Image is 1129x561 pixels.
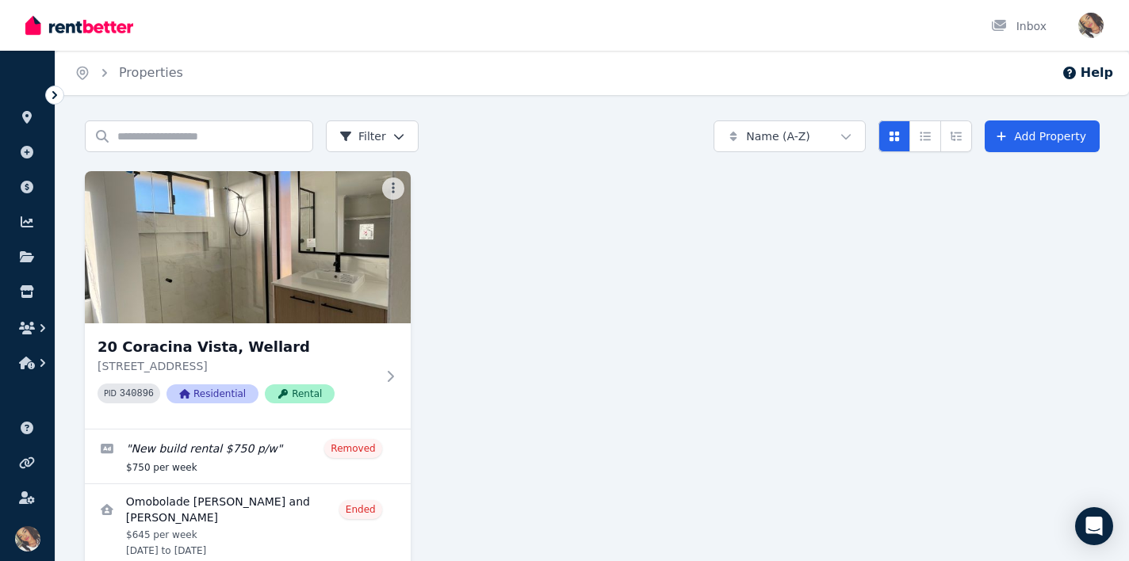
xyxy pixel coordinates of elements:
button: Help [1062,63,1113,82]
span: Name (A-Z) [746,128,810,144]
img: kabondozoe@gmail.com [1078,13,1104,38]
a: Edit listing: New build rental $750 p/w [85,429,411,483]
span: Filter [339,128,386,144]
img: RentBetter [25,13,133,37]
p: [STREET_ADDRESS] [98,358,376,374]
h3: 20 Coracina Vista, Wellard [98,336,376,358]
button: Compact list view [909,120,941,152]
a: 20 Coracina Vista, Wellard20 Coracina Vista, Wellard[STREET_ADDRESS]PID 340896ResidentialRental [85,171,411,429]
img: 20 Coracina Vista, Wellard [85,171,411,323]
div: View options [878,120,972,152]
button: Filter [326,120,419,152]
nav: Breadcrumb [55,51,202,95]
div: Inbox [991,18,1047,34]
code: 340896 [120,388,154,399]
a: Properties [119,65,183,80]
button: Expanded list view [940,120,972,152]
span: Residential [166,384,258,403]
small: PID [104,389,117,398]
a: Add Property [985,120,1100,152]
img: kabondozoe@gmail.com [15,526,40,551]
button: More options [382,177,404,200]
span: Rental [265,384,335,403]
button: Card view [878,120,910,152]
button: Name (A-Z) [714,120,866,152]
div: Open Intercom Messenger [1075,507,1113,545]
